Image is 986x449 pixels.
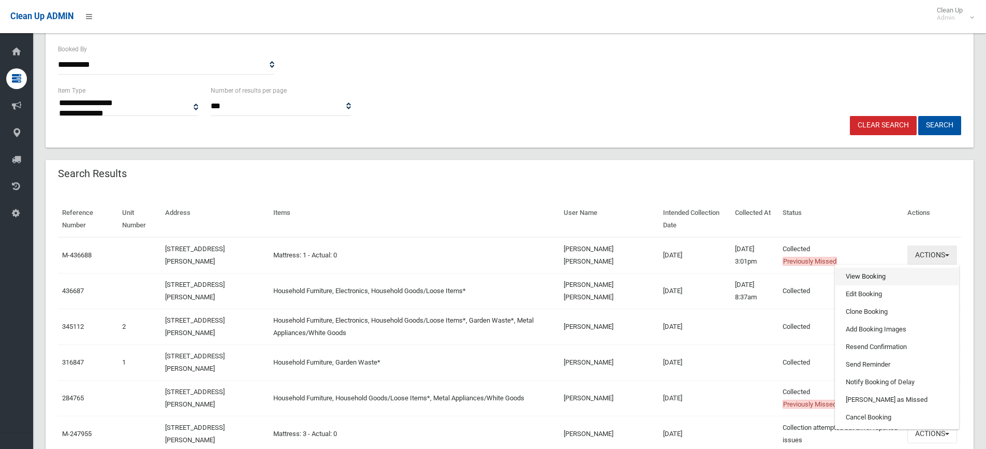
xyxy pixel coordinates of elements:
a: M-247955 [62,430,92,438]
a: [STREET_ADDRESS][PERSON_NAME] [165,388,225,408]
th: Status [778,201,903,237]
td: Collected [778,380,903,416]
span: Previously Missed [783,400,837,409]
a: 284765 [62,394,84,402]
td: [DATE] 8:37am [731,273,779,309]
a: M-436688 [62,251,92,259]
a: Cancel Booking [835,409,959,426]
button: Search [918,116,961,135]
th: User Name [560,201,659,237]
td: Mattress: 1 - Actual: 0 [269,237,560,273]
a: Add Booking Images [835,321,959,338]
small: Admin [937,14,963,22]
td: [DATE] [659,273,731,309]
button: Actions [907,245,957,265]
td: [PERSON_NAME] [PERSON_NAME] [560,237,659,273]
a: [PERSON_NAME] as Missed [835,391,959,409]
a: 316847 [62,358,84,366]
a: [STREET_ADDRESS][PERSON_NAME] [165,316,225,337]
td: Collected [778,273,903,309]
th: Intended Collection Date [659,201,731,237]
td: 1 [118,344,161,380]
td: [DATE] [659,344,731,380]
a: [STREET_ADDRESS][PERSON_NAME] [165,281,225,301]
label: Booked By [58,44,87,55]
td: [DATE] [659,380,731,416]
a: Notify Booking of Delay [835,373,959,391]
td: [PERSON_NAME] [560,344,659,380]
td: Collected [778,344,903,380]
a: Edit Booking [835,285,959,303]
label: Number of results per page [211,85,287,96]
th: Items [269,201,560,237]
a: Clone Booking [835,303,959,321]
a: Resend Confirmation [835,338,959,356]
td: [PERSON_NAME] [560,309,659,344]
span: Clean Up [932,6,973,22]
td: [DATE] [659,309,731,344]
span: Clean Up ADMIN [10,11,73,21]
a: [STREET_ADDRESS][PERSON_NAME] [165,245,225,265]
td: Collected [778,237,903,273]
td: Household Furniture, Electronics, Household Goods/Loose Items*, Garden Waste*, Metal Appliances/W... [269,309,560,344]
a: [STREET_ADDRESS][PERSON_NAME] [165,352,225,372]
header: Search Results [46,164,139,184]
td: [PERSON_NAME] [560,380,659,416]
th: Address [161,201,269,237]
td: Household Furniture, Household Goods/Loose Items*, Metal Appliances/White Goods [269,380,560,416]
a: [STREET_ADDRESS][PERSON_NAME] [165,424,225,444]
label: Item Type [58,85,85,96]
a: 345112 [62,323,84,330]
span: Previously Missed [783,257,837,266]
a: Clear Search [850,116,917,135]
th: Collected At [731,201,779,237]
th: Reference Number [58,201,118,237]
a: View Booking [835,268,959,285]
button: Actions [907,424,957,443]
td: Household Furniture, Garden Waste* [269,344,560,380]
td: Collected [778,309,903,344]
td: [DATE] 3:01pm [731,237,779,273]
th: Unit Number [118,201,161,237]
th: Actions [903,201,961,237]
td: [DATE] [659,237,731,273]
td: Household Furniture, Electronics, Household Goods/Loose Items* [269,273,560,309]
a: Send Reminder [835,356,959,373]
a: 436687 [62,287,84,295]
td: 2 [118,309,161,344]
td: [PERSON_NAME] [PERSON_NAME] [560,273,659,309]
